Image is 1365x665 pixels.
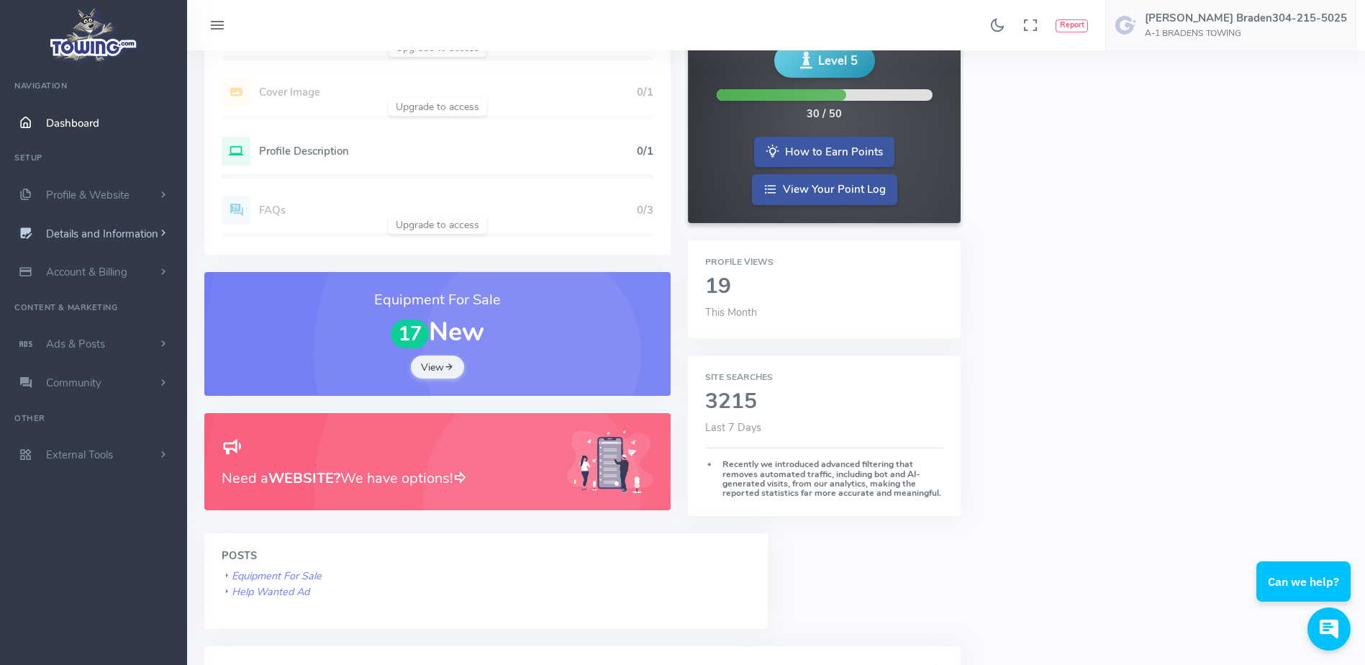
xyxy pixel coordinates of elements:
[1115,14,1138,37] img: user-image
[46,337,105,351] span: Ads & Posts
[411,356,464,379] a: View
[1145,29,1347,38] h6: A-1 BRADENS TOWING
[1246,522,1365,665] iframe: Conversations
[705,460,943,499] h6: Recently we introduced advanced filtering that removes automated traffic, including bot and AI-ge...
[705,373,943,382] h6: Site Searches
[222,584,309,599] a: Help Wanted Ad
[222,318,653,348] h1: New
[705,390,943,414] h2: 3215
[46,265,127,279] span: Account & Billing
[46,188,130,202] span: Profile & Website
[637,145,653,157] h5: 0/1
[705,305,757,320] span: This Month
[259,145,637,157] h5: Profile Description
[1145,12,1347,24] h5: [PERSON_NAME] Braden304-215-5025
[818,52,858,70] span: Level 5
[222,569,322,583] a: Equipment For Sale
[754,137,894,168] a: How to Earn Points
[222,467,550,489] h3: Need a We have options!
[222,551,750,562] h4: Posts
[705,420,761,435] span: Last 7 Days
[1056,19,1088,32] button: Report
[268,469,340,488] b: WEBSITE?
[752,174,897,205] a: View Your Point Log
[705,258,943,267] h6: Profile Views
[567,430,653,493] img: Generic placeholder image
[46,376,101,390] span: Community
[222,289,653,311] h3: Equipment For Sale
[46,116,99,130] span: Dashboard
[807,107,842,122] div: 30 / 50
[705,275,943,299] h2: 19
[391,320,430,349] span: 17
[46,448,113,462] span: External Tools
[45,4,142,65] img: logo
[46,227,158,241] span: Details and Information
